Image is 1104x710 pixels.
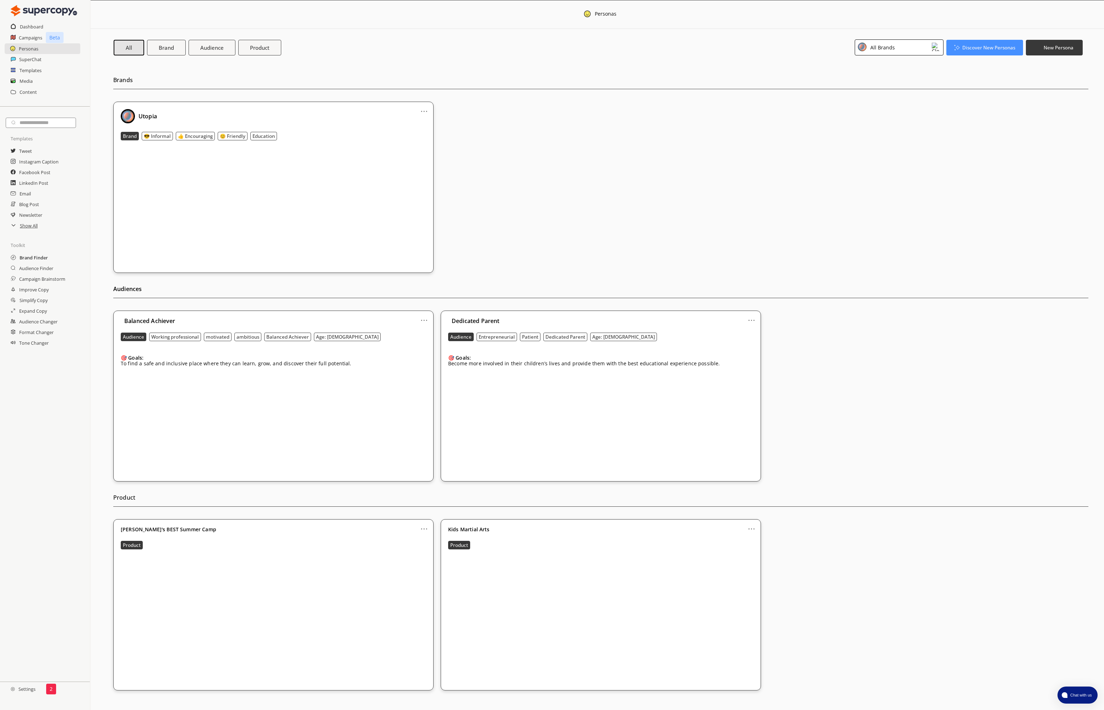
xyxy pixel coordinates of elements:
a: Campaigns [19,32,42,43]
b: Audience [450,334,472,340]
a: Show All [20,220,38,231]
a: ... [420,523,428,529]
b: Goals: [128,354,143,361]
b: Age: [DEMOGRAPHIC_DATA] [316,334,379,340]
h2: Dashboard [20,21,43,32]
a: Improve Copy [19,284,49,295]
a: Media [20,76,33,86]
div: 🎯 [121,355,352,361]
button: Brand [147,40,186,55]
p: 2 [50,686,53,692]
a: Content [20,87,37,97]
b: Audience [123,334,144,340]
button: ambitious [234,333,261,341]
button: atlas-launcher [1057,687,1098,704]
button: Patient [520,333,540,341]
b: 😎 Informal [144,133,171,139]
a: Instagram Caption [19,156,59,167]
b: 😊 Friendly [220,133,245,139]
a: ... [420,106,428,111]
h2: Expand Copy [19,306,47,316]
b: Discover New Personas [962,44,1015,51]
a: LinkedIn Post [19,178,48,188]
button: Product [448,541,470,549]
button: Age: [DEMOGRAPHIC_DATA] [590,333,657,341]
b: All [126,44,132,51]
img: Close [11,687,15,691]
button: Audience [189,40,235,55]
p: Become more involved in their children’s lives and provide them with the best educational experie... [448,361,720,366]
h2: Product [113,492,1088,507]
a: Campaign Brainstorm [19,274,65,284]
a: Newsletter [19,210,42,220]
button: 😎 Informal [142,132,173,140]
b: Product [250,44,270,51]
button: Audience [121,333,146,341]
a: Templates [20,65,42,76]
b: Balanced Achiever [124,317,175,325]
button: 😊 Friendly [218,132,248,140]
button: Balanced Achiever [264,333,311,341]
img: Close [583,10,591,18]
b: Product [123,542,141,548]
b: New Persona [1044,44,1073,51]
b: Brand [159,44,174,51]
button: New Persona [1026,40,1083,55]
h2: Email [20,188,31,199]
button: Brand [121,132,139,140]
button: Working professional [149,333,201,341]
button: Audience [448,333,474,341]
a: Blog Post [19,199,39,210]
img: Close [858,43,866,51]
b: Entrepreneurial [479,334,515,340]
div: 🎯 [448,355,720,361]
a: Facebook Post [19,167,50,178]
p: Beta [46,32,64,43]
a: Tweet [19,146,32,156]
span: Chat with us [1067,692,1093,698]
button: Dedicated Parent [543,333,587,341]
button: Product [121,541,143,549]
a: ... [420,314,428,320]
b: Patient [522,334,538,340]
a: Audience Finder [19,263,53,274]
h2: Audiences [113,284,1088,298]
b: Balanced Achiever [266,334,309,340]
a: ... [748,523,755,529]
a: Audience Changer [19,316,58,327]
h2: Simplify Copy [20,295,48,306]
b: Brand [123,133,137,139]
b: 👍 Encouraging [178,133,213,139]
button: Education [250,132,277,140]
b: Audience [200,44,224,51]
a: Personas [19,43,38,54]
button: motivated [204,333,232,341]
button: Product [238,40,281,55]
img: Close [121,109,135,123]
b: Dedicated Parent [545,334,585,340]
b: ambitious [236,334,259,340]
a: Format Changer [19,327,54,338]
div: Personas [595,11,616,19]
b: Education [252,133,275,139]
a: SuperChat [19,54,42,65]
button: Discover New Personas [946,40,1023,55]
button: All [114,40,144,55]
